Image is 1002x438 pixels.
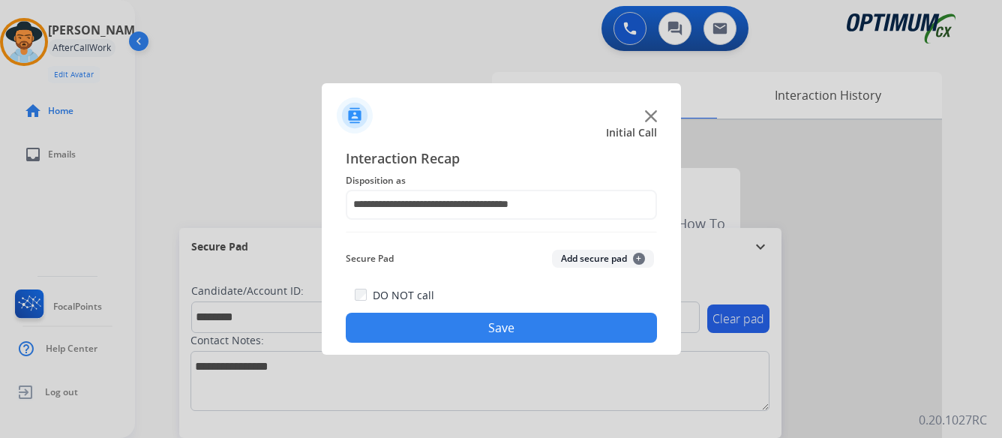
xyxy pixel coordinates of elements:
button: Save [346,313,657,343]
label: DO NOT call [373,288,434,303]
span: Secure Pad [346,250,394,268]
span: Interaction Recap [346,148,657,172]
span: Disposition as [346,172,657,190]
span: + [633,253,645,265]
button: Add secure pad+ [552,250,654,268]
img: contactIcon [337,97,373,133]
img: contact-recap-line.svg [346,232,657,232]
p: 0.20.1027RC [919,411,987,429]
span: Initial Call [606,125,657,140]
